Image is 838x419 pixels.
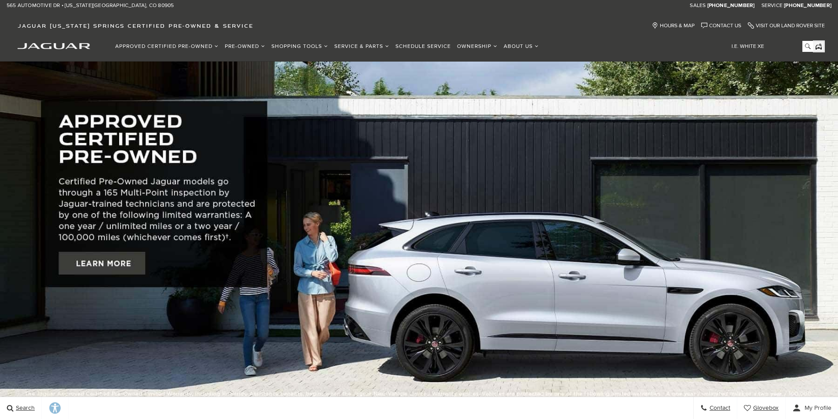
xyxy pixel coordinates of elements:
a: Service & Parts [331,39,392,54]
a: Pre-Owned [222,39,268,54]
span: My Profile [801,404,831,412]
a: jaguar [18,42,90,49]
a: Jaguar [US_STATE] Springs Certified Pre-Owned & Service [13,22,258,29]
span: Service [761,2,783,9]
span: Glovebox [751,404,779,412]
span: Search [14,404,35,412]
a: Contact Us [701,22,741,29]
a: Ownership [454,39,501,54]
a: Hours & Map [652,22,695,29]
span: Sales [690,2,706,9]
a: Schedule Service [392,39,454,54]
button: user-profile-menu [786,397,838,419]
span: Jaguar [US_STATE] Springs Certified Pre-Owned & Service [18,22,253,29]
a: About Us [501,39,542,54]
a: [PHONE_NUMBER] [784,2,831,9]
input: i.e. White XE [725,41,813,52]
a: 565 Automotive Dr • [US_STATE][GEOGRAPHIC_DATA], CO 80905 [7,2,174,9]
a: [PHONE_NUMBER] [707,2,755,9]
span: Contact [707,404,730,412]
a: Shopping Tools [268,39,331,54]
a: Approved Certified Pre-Owned [112,39,222,54]
a: Visit Our Land Rover Site [748,22,825,29]
img: Jaguar [18,43,90,49]
a: Glovebox [737,397,786,419]
nav: Main Navigation [112,39,542,54]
